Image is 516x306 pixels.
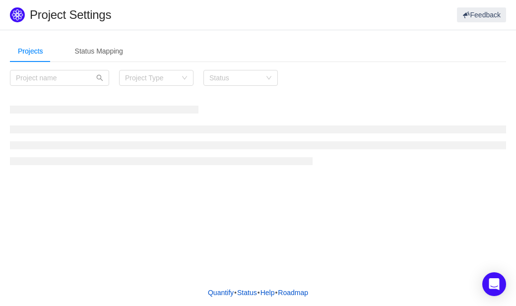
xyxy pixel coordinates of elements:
img: Quantify [10,7,25,22]
a: Help [260,285,275,300]
a: Roadmap [277,285,309,300]
div: Status Mapping [67,40,131,62]
input: Project name [10,70,109,86]
i: icon: down [266,75,272,82]
div: Status [209,73,261,83]
a: Quantify [207,285,234,300]
i: icon: search [96,74,103,81]
div: Project Type [125,73,177,83]
div: Open Intercom Messenger [482,272,506,296]
a: Status [237,285,258,300]
i: icon: down [182,75,188,82]
button: Feedback [457,7,506,22]
div: Projects [10,40,51,62]
span: • [234,289,237,297]
span: • [275,289,277,297]
span: • [258,289,260,297]
h1: Project Settings [30,7,310,22]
